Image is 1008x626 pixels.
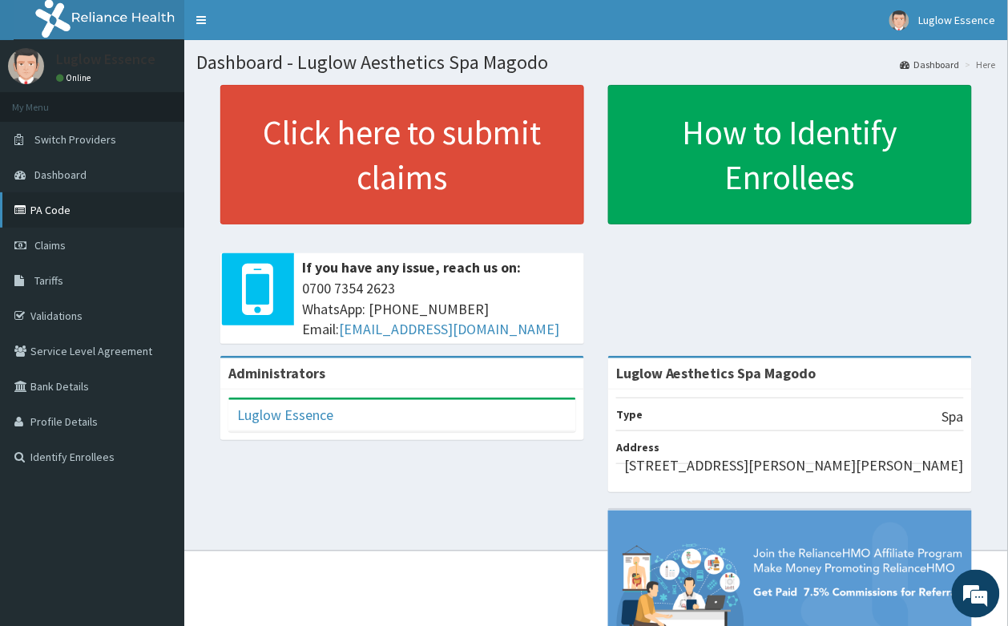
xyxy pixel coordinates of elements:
strong: Luglow Aesthetics Spa Magodo [616,364,816,382]
p: Luglow Essence [56,52,155,67]
a: Online [56,72,95,83]
p: Spa [942,406,964,427]
a: [EMAIL_ADDRESS][DOMAIN_NAME] [339,320,559,338]
b: Address [616,440,659,454]
a: Click here to submit claims [220,85,584,224]
span: Claims [34,238,66,252]
a: Luglow Essence [237,406,333,424]
span: Dashboard [34,168,87,182]
span: Switch Providers [34,132,116,147]
span: 0700 7354 2623 WhatsApp: [PHONE_NUMBER] Email: [302,278,576,340]
b: Type [616,407,643,422]
img: User Image [889,10,909,30]
li: Here [962,58,996,71]
img: User Image [8,48,44,84]
span: Tariffs [34,273,63,288]
b: If you have any issue, reach us on: [302,258,521,277]
a: Dashboard [901,58,960,71]
h1: Dashboard - Luglow Aesthetics Spa Magodo [196,52,996,73]
b: Administrators [228,364,325,382]
a: How to Identify Enrollees [608,85,972,224]
p: [STREET_ADDRESS][PERSON_NAME][PERSON_NAME] [624,455,964,476]
span: Luglow Essence [919,13,996,27]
